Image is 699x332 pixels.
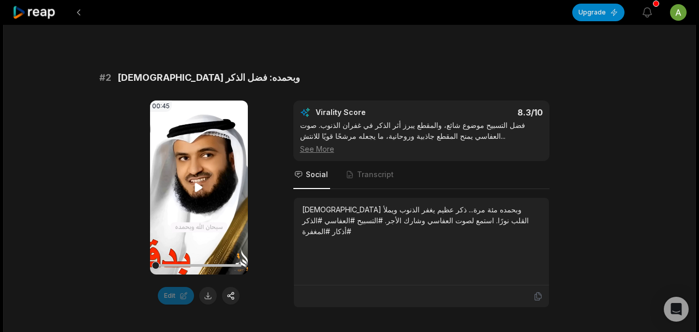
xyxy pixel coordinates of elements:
span: [DEMOGRAPHIC_DATA] وبحمده: فضل الذكر [117,70,300,85]
span: Social [306,169,328,180]
div: See More [300,143,543,154]
div: 8.3 /10 [432,107,543,118]
div: Open Intercom Messenger [664,297,689,322]
span: Transcript [357,169,394,180]
div: فضل التسبيح موضوع شائع، والمقطع يبرز أثر الذكر في غفران الذنوب. صوت العفاسي يمنح المقطع جاذبية ور... [300,120,543,154]
span: # 2 [99,70,111,85]
nav: Tabs [293,161,549,189]
div: [DEMOGRAPHIC_DATA] وبحمده مئة مرة... ذكر عظيم يغفر الذنوب ويملأ القلب نورًا. استمع لصوت العفاسي و... [302,204,541,237]
div: Virality Score [316,107,427,118]
button: Upgrade [572,4,624,21]
video: Your browser does not support mp4 format. [150,100,248,275]
button: Edit [158,287,194,305]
